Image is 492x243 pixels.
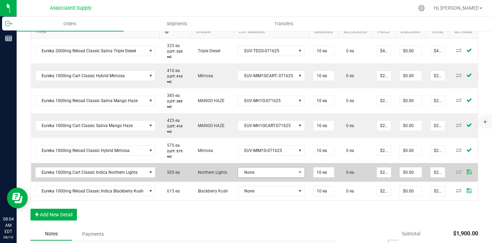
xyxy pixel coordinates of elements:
[464,48,474,52] span: Save Order Detail
[474,98,485,102] span: Delete Order Detail
[314,46,334,56] input: 0
[194,148,213,153] span: Mimosa
[314,121,334,130] input: 0
[238,96,296,106] span: EUV-MH1G-071625
[3,235,14,240] p: 08/19
[431,71,445,81] input: 0
[164,124,186,134] p: (LOT: 410 ea)
[377,186,391,196] input: 0
[36,168,147,177] span: Eureka 1000mg Cart Classic Indica Northern Lights
[464,148,474,152] span: Save Order Detail
[164,118,180,123] span: 425 ea
[464,73,474,77] span: Save Order Detail
[343,170,354,175] span: 0 ea
[124,17,231,31] a: Shipments
[164,148,186,159] p: (LOT: 575 ea)
[5,35,12,42] inline-svg: Reports
[238,146,296,155] span: EUV-MIM1G-071625
[164,170,180,175] span: 505 ea
[400,121,422,130] input: 0
[377,96,391,106] input: 0
[377,168,391,177] input: 0
[474,48,485,52] span: Delete Order Detail
[36,146,147,155] span: Eureka 1000mg Reload Classic Hybrid Mimosa
[36,71,147,81] span: Eureka 1000mg Cart Classic Hybrid Mimosa
[35,71,156,81] span: NO DATA FOUND
[431,46,445,56] input: 0
[164,93,180,98] span: 385 ea
[230,17,337,31] a: Transfers
[453,230,478,237] span: $1,900.00
[431,121,445,130] input: 0
[194,48,220,53] span: Triple Diesel
[464,170,474,174] span: Save Order Detail
[36,46,147,56] span: Eureka 2000mg Reload Classic Sativa Triple Diesel
[377,146,391,155] input: 0
[343,98,354,103] span: 0 ea
[7,188,28,208] iframe: Resource center
[314,186,334,196] input: 0
[314,146,334,155] input: 0
[265,21,303,27] span: Transfers
[194,170,227,175] span: Northern Lights
[343,48,354,53] span: 0 ea
[36,186,147,196] span: Eureka 1000mg Reload Classic Indica Blackberry Kush
[17,17,124,31] a: Orders
[474,148,485,152] span: Delete Order Detail
[50,5,91,11] span: Associated Supply
[164,49,186,59] p: (LOT: 320 ea)
[464,123,474,127] span: Save Order Detail
[238,121,296,130] span: EUV-MH1GCART-071625
[164,189,180,193] span: 615 ea
[164,74,186,84] p: (LOT: 410 ea)
[314,96,334,106] input: 0
[314,168,334,177] input: 0
[474,170,485,174] span: Delete Order Detail
[35,96,156,106] span: NO DATA FOUND
[164,68,180,73] span: 410 ea
[400,186,422,196] input: 0
[464,188,474,192] span: Save Order Detail
[194,98,225,103] span: MANGO HAZE
[431,168,445,177] input: 0
[35,46,156,56] span: NO DATA FOUND
[36,121,147,130] span: Eureka 1000mg Cart Classic Sativa Mango Haze
[434,5,479,11] span: Hi, [PERSON_NAME]!
[431,96,445,106] input: 0
[238,46,296,56] span: EUV-TD2G-071625
[474,123,485,127] span: Delete Order Detail
[238,71,296,81] span: EUV-MIM1GCART- 071625
[343,189,354,193] span: 0 ea
[377,71,391,81] input: 0
[157,21,197,27] span: Shipments
[400,168,422,177] input: 0
[474,73,485,77] span: Delete Order Detail
[431,186,445,196] input: 0
[400,71,422,81] input: 0
[3,216,14,235] p: 08:04 AM EDT
[417,5,426,11] div: Manage settings
[72,228,114,240] div: Payments
[164,43,180,48] span: 325 ea
[343,148,354,153] span: 0 ea
[5,20,12,27] inline-svg: Outbound
[35,120,156,131] span: NO DATA FOUND
[35,186,156,196] span: NO DATA FOUND
[164,99,186,109] p: (LOT: 385 ea)
[474,188,485,192] span: Delete Order Detail
[343,73,354,78] span: 0 ea
[464,98,474,102] span: Save Order Detail
[314,71,334,81] input: 0
[164,143,180,148] span: 575 ea
[54,21,86,27] span: Orders
[30,227,72,241] div: Notes
[431,146,445,155] input: 0
[377,121,391,130] input: 0
[35,145,156,156] span: NO DATA FOUND
[402,231,420,236] span: Subtotal
[194,73,213,78] span: Mimosa
[400,146,422,155] input: 0
[35,167,156,178] span: NO DATA FOUND
[377,46,391,56] input: 0
[194,189,228,193] span: Blackberry Kush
